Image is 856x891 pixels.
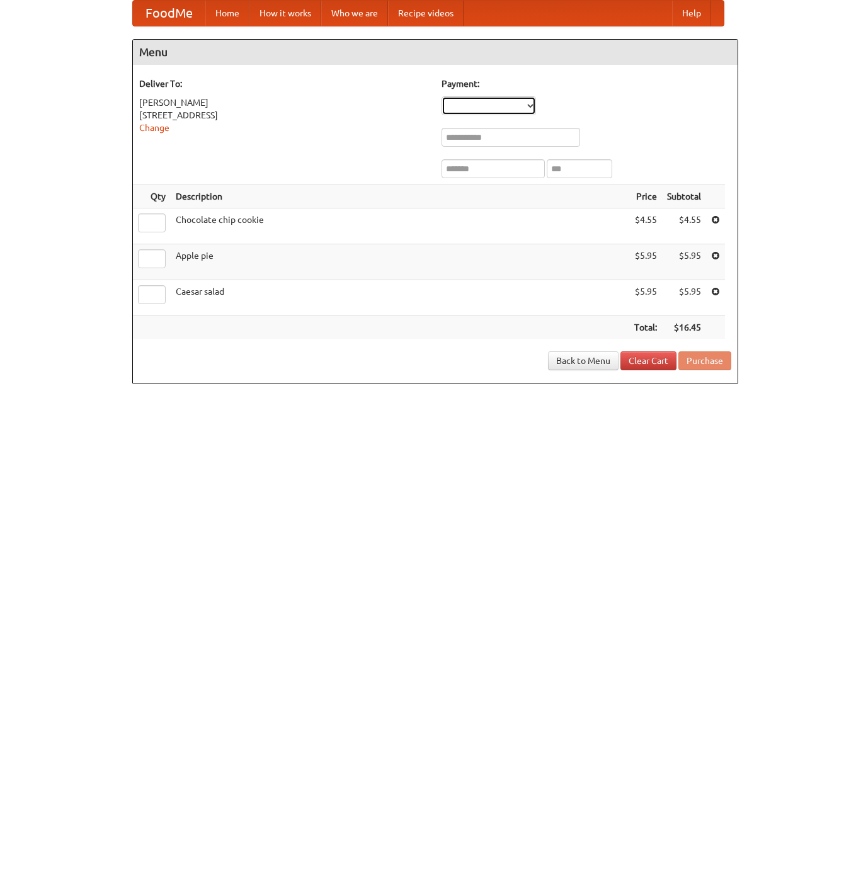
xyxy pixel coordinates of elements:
a: Clear Cart [620,351,676,370]
td: Chocolate chip cookie [171,208,629,244]
a: Who we are [321,1,388,26]
a: How it works [249,1,321,26]
td: $4.55 [662,208,706,244]
td: $5.95 [629,280,662,316]
button: Purchase [678,351,731,370]
th: $16.45 [662,316,706,339]
td: $4.55 [629,208,662,244]
th: Price [629,185,662,208]
a: FoodMe [133,1,205,26]
td: Caesar salad [171,280,629,316]
a: Help [672,1,711,26]
a: Recipe videos [388,1,464,26]
a: Home [205,1,249,26]
div: [STREET_ADDRESS] [139,109,429,122]
th: Total: [629,316,662,339]
h5: Payment: [442,77,731,90]
td: Apple pie [171,244,629,280]
td: $5.95 [662,280,706,316]
td: $5.95 [629,244,662,280]
th: Subtotal [662,185,706,208]
th: Description [171,185,629,208]
a: Change [139,123,169,133]
h5: Deliver To: [139,77,429,90]
td: $5.95 [662,244,706,280]
div: [PERSON_NAME] [139,96,429,109]
a: Back to Menu [548,351,619,370]
th: Qty [133,185,171,208]
h4: Menu [133,40,738,65]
